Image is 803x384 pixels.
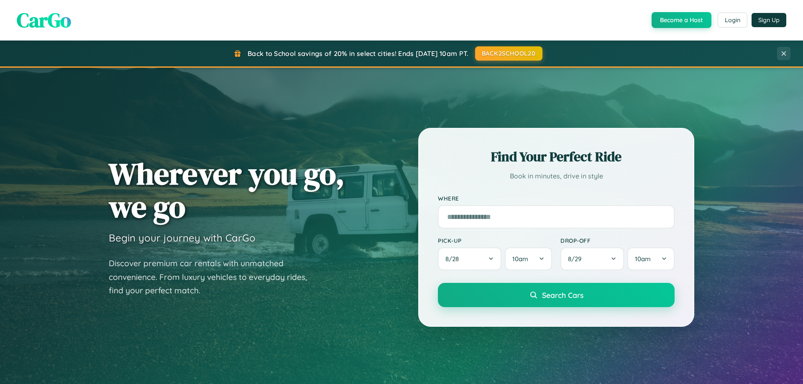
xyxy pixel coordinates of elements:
span: Back to School savings of 20% in select cities! Ends [DATE] 10am PT. [248,49,468,58]
button: Search Cars [438,283,675,307]
button: 8/29 [560,247,624,270]
button: 10am [505,247,552,270]
p: Book in minutes, drive in style [438,170,675,182]
button: BACK2SCHOOL20 [475,46,542,61]
button: Login [718,13,747,28]
button: 10am [627,247,675,270]
h3: Begin your journey with CarGo [109,231,256,244]
h2: Find Your Perfect Ride [438,147,675,166]
button: 8/28 [438,247,501,270]
label: Pick-up [438,237,552,244]
span: Search Cars [542,290,583,300]
button: Become a Host [652,12,711,28]
p: Discover premium car rentals with unmatched convenience. From luxury vehicles to everyday rides, ... [109,257,318,298]
span: 10am [635,255,651,263]
span: CarGo [17,6,71,34]
h1: Wherever you go, we go [109,157,345,223]
span: 8 / 28 [445,255,463,263]
span: 8 / 29 [568,255,586,263]
label: Where [438,195,675,202]
span: 10am [512,255,528,263]
button: Sign Up [752,13,786,27]
label: Drop-off [560,237,675,244]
